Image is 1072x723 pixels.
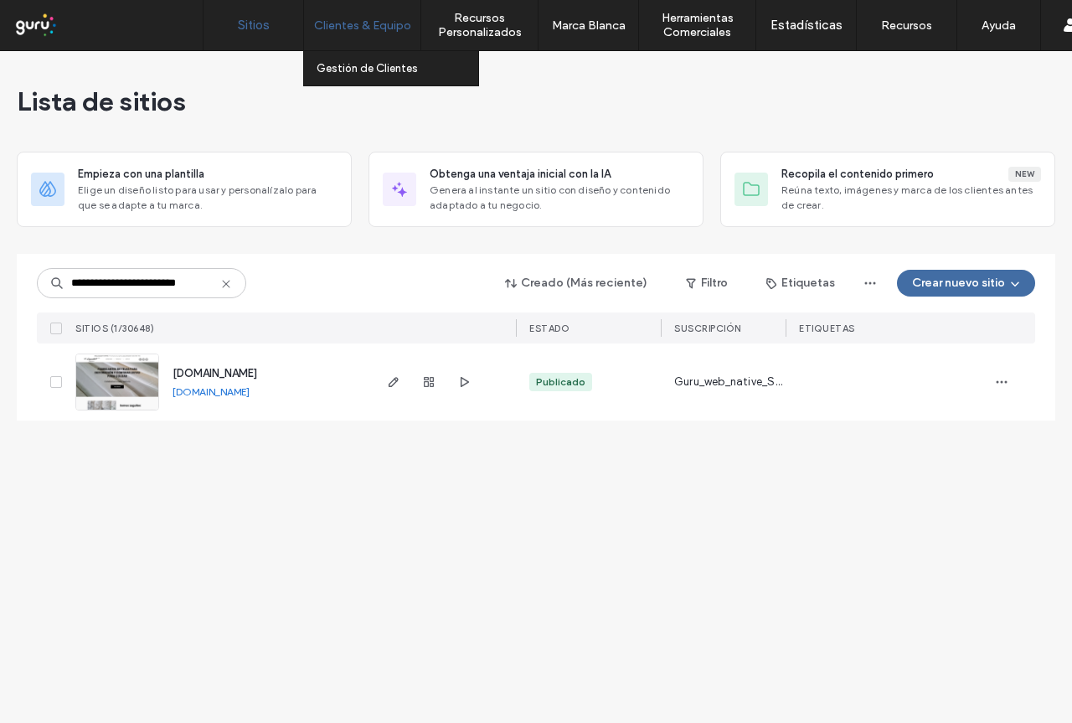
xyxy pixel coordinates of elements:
[669,270,745,297] button: Filtro
[536,374,585,390] div: Publicado
[368,152,703,227] div: Obtenga una ventaja inicial con la IAGenera al instante un sitio con diseño y contenido adaptado ...
[781,183,1041,213] span: Reúna texto, imágenes y marca de los clientes antes de crear.
[78,166,204,183] span: Empieza con una plantilla
[491,270,662,297] button: Creado (Más reciente)
[78,183,338,213] span: Elige un diseño listo para usar y personalízalo para que se adapte a tu marca.
[430,166,611,183] span: Obtenga una ventaja inicial con la IA
[529,323,569,334] span: ESTADO
[720,152,1055,227] div: Recopila el contenido primeroNewReúna texto, imágenes y marca de los clientes antes de crear.
[17,85,186,118] span: Lista de sitios
[421,11,538,39] label: Recursos Personalizados
[799,323,855,334] span: ETIQUETAS
[75,323,154,334] span: SITIOS (1/30648)
[430,183,689,213] span: Genera al instante un sitio con diseño y contenido adaptado a tu negocio.
[1008,167,1041,182] div: New
[770,18,843,33] label: Estadísticas
[982,18,1016,33] label: Ayuda
[881,18,932,33] label: Recursos
[173,367,257,380] a: [DOMAIN_NAME]
[781,166,934,183] span: Recopila el contenido primero
[751,270,850,297] button: Etiquetas
[238,18,270,33] label: Sitios
[674,323,741,334] span: Suscripción
[674,374,786,390] span: Guru_web_native_Standard
[897,270,1035,297] button: Crear nuevo sitio
[17,152,352,227] div: Empieza con una plantillaElige un diseño listo para usar y personalízalo para que se adapte a tu ...
[317,62,418,75] label: Gestión de Clientes
[36,12,82,27] span: Ayuda
[173,385,250,398] a: [DOMAIN_NAME]
[552,18,626,33] label: Marca Blanca
[317,51,478,85] a: Gestión de Clientes
[314,18,411,33] label: Clientes & Equipo
[639,11,755,39] label: Herramientas Comerciales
